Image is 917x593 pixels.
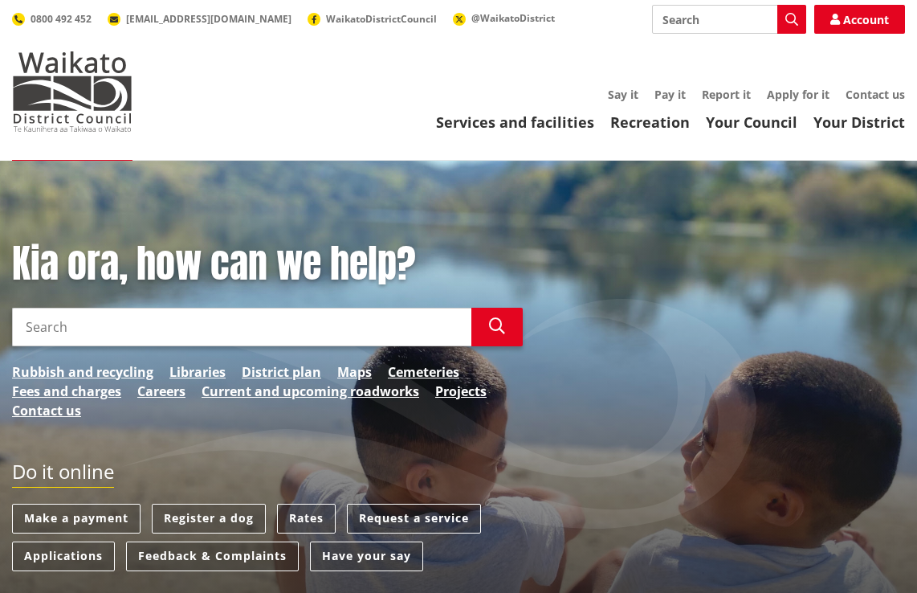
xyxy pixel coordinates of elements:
[610,112,690,132] a: Recreation
[347,504,481,534] a: Request a service
[706,112,797,132] a: Your Council
[326,12,437,26] span: WaikatoDistrictCouncil
[654,87,686,102] a: Pay it
[277,504,336,534] a: Rates
[453,11,555,25] a: @WaikatoDistrict
[108,12,291,26] a: [EMAIL_ADDRESS][DOMAIN_NAME]
[435,382,487,401] a: Projects
[12,241,523,288] h1: Kia ora, how can we help?
[702,87,751,102] a: Report it
[471,11,555,25] span: @WaikatoDistrict
[337,362,372,382] a: Maps
[12,308,471,346] input: Search input
[169,362,226,382] a: Libraries
[126,542,299,571] a: Feedback & Complaints
[652,5,806,34] input: Search input
[12,460,114,489] h2: Do it online
[137,382,185,401] a: Careers
[152,504,266,534] a: Register a dog
[12,542,115,571] a: Applications
[12,51,132,132] img: Waikato District Council - Te Kaunihera aa Takiwaa o Waikato
[608,87,638,102] a: Say it
[12,362,153,382] a: Rubbish and recycling
[12,12,92,26] a: 0800 492 452
[846,87,905,102] a: Contact us
[813,112,905,132] a: Your District
[388,362,459,382] a: Cemeteries
[31,12,92,26] span: 0800 492 452
[310,542,423,571] a: Have your say
[242,362,321,382] a: District plan
[12,504,141,534] a: Make a payment
[126,12,291,26] span: [EMAIL_ADDRESS][DOMAIN_NAME]
[308,12,437,26] a: WaikatoDistrictCouncil
[767,87,829,102] a: Apply for it
[436,112,594,132] a: Services and facilities
[202,382,419,401] a: Current and upcoming roadworks
[12,401,81,420] a: Contact us
[814,5,905,34] a: Account
[12,382,121,401] a: Fees and charges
